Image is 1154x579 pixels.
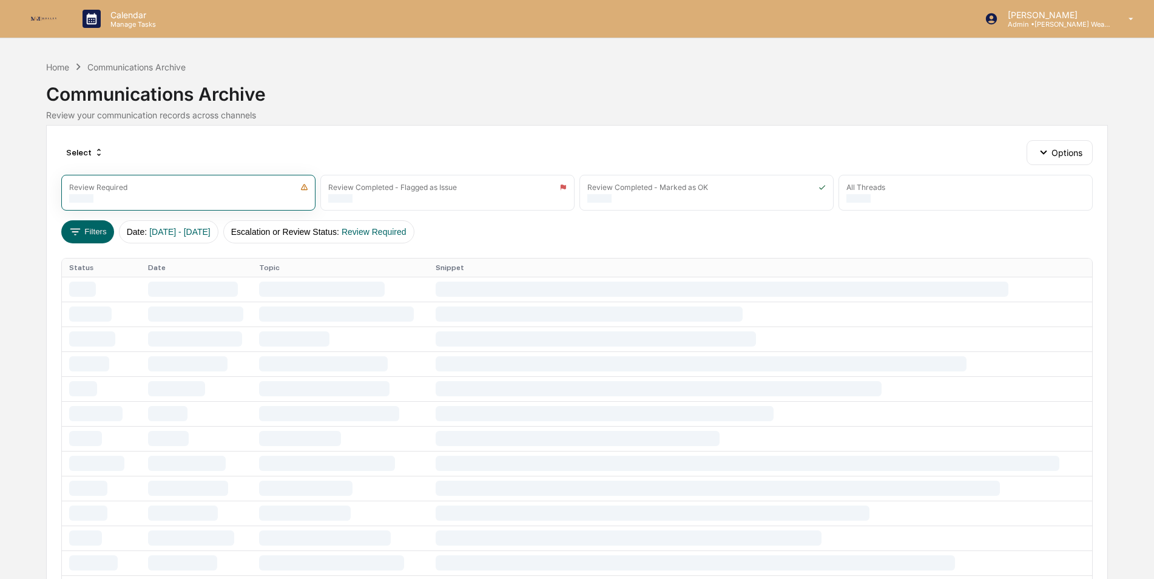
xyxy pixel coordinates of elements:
[342,227,407,237] span: Review Required
[252,259,428,277] th: Topic
[62,259,141,277] th: Status
[587,183,708,192] div: Review Completed - Marked as OK
[300,183,308,191] img: icon
[69,183,127,192] div: Review Required
[46,110,1108,120] div: Review your communication records across channels
[61,220,114,243] button: Filters
[1027,140,1093,164] button: Options
[998,20,1111,29] p: Admin • [PERSON_NAME] Wealth
[46,73,1108,105] div: Communications Archive
[101,10,162,20] p: Calendar
[149,227,211,237] span: [DATE] - [DATE]
[559,183,567,191] img: icon
[846,183,885,192] div: All Threads
[141,259,252,277] th: Date
[119,220,218,243] button: Date:[DATE] - [DATE]
[428,259,1092,277] th: Snippet
[87,62,186,72] div: Communications Archive
[46,62,69,72] div: Home
[29,15,58,23] img: logo
[998,10,1111,20] p: [PERSON_NAME]
[818,183,826,191] img: icon
[101,20,162,29] p: Manage Tasks
[328,183,457,192] div: Review Completed - Flagged as Issue
[61,143,109,162] div: Select
[223,220,414,243] button: Escalation or Review Status:Review Required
